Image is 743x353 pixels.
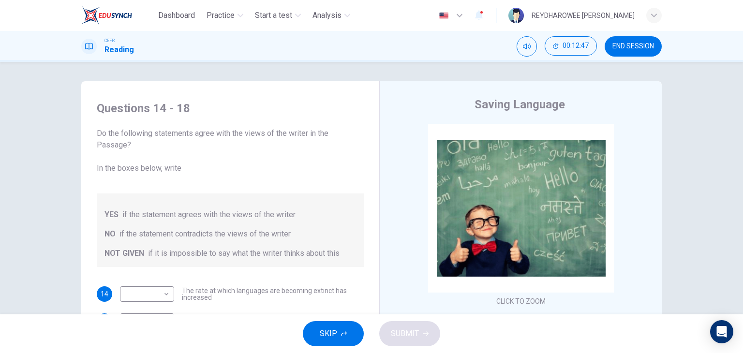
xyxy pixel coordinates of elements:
span: Dashboard [158,10,195,21]
h1: Reading [104,44,134,56]
button: Practice [203,7,247,24]
span: 14 [101,291,108,297]
span: Start a test [255,10,292,21]
button: Start a test [251,7,305,24]
span: 00:12:47 [563,42,589,50]
span: SKIP [320,327,337,340]
span: if the statement contradicts the views of the writer [119,228,291,240]
div: Hide [545,36,597,57]
span: if it is impossible to say what the writer thinks about this [148,248,340,259]
span: YES [104,209,119,221]
span: NO [104,228,116,240]
span: if the statement agrees with the views of the writer [122,209,296,221]
span: Do the following statements agree with the views of the writer in the Passage? In the boxes below... [97,128,364,174]
span: NOT GIVEN [104,248,144,259]
img: en [438,12,450,19]
div: REYDHAROWEE [PERSON_NAME] [532,10,635,21]
span: END SESSION [612,43,654,50]
span: Practice [207,10,235,21]
div: Open Intercom Messenger [710,320,733,343]
button: Analysis [309,7,354,24]
h4: Questions 14 - 18 [97,101,364,116]
a: EduSynch logo [81,6,154,25]
img: EduSynch logo [81,6,132,25]
img: Profile picture [508,8,524,23]
span: The rate at which languages are becoming extinct has increased [182,287,364,301]
button: 00:12:47 [545,36,597,56]
span: CEFR [104,37,115,44]
button: SKIP [303,321,364,346]
button: Dashboard [154,7,199,24]
div: Mute [517,36,537,57]
h4: Saving Language [475,97,565,112]
button: END SESSION [605,36,662,57]
span: Analysis [312,10,342,21]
